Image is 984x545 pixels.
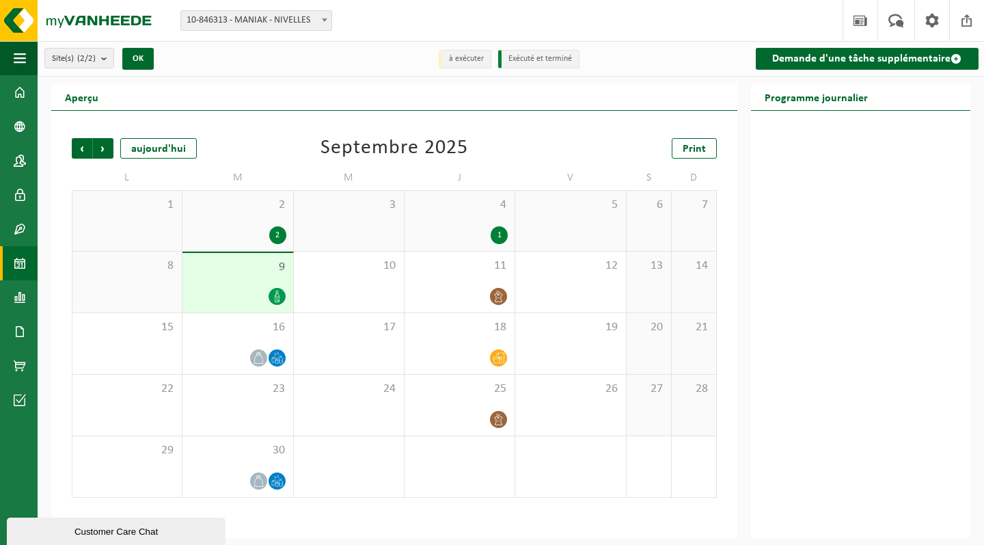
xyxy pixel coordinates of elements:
span: 16 [189,320,286,335]
span: 27 [633,382,664,397]
span: 13 [633,258,664,274]
span: 4 [411,198,508,213]
a: Demande d'une tâche supplémentaire [756,48,979,70]
span: 23 [189,382,286,397]
span: 6 [633,198,664,213]
span: 18 [411,320,508,335]
div: 1 [491,226,508,244]
span: 10 [301,258,397,274]
span: Site(s) [52,49,96,69]
iframe: chat widget [7,515,228,545]
h2: Programme journalier [751,83,881,110]
span: 10-846313 - MANIAK - NIVELLES [181,11,331,30]
span: 1 [79,198,175,213]
span: 10-846313 - MANIAK - NIVELLES [180,10,332,31]
a: Print [672,138,717,159]
span: 14 [679,258,709,274]
span: 30 [189,443,286,458]
button: OK [122,48,154,70]
span: 26 [522,382,618,397]
span: 17 [301,320,397,335]
td: S [627,165,672,190]
button: Site(s)(2/2) [44,48,114,68]
span: 25 [411,382,508,397]
span: 28 [679,382,709,397]
span: Print [683,144,706,155]
li: Exécuté et terminé [498,50,579,68]
count: (2/2) [77,54,96,63]
span: 5 [522,198,618,213]
span: 21 [679,320,709,335]
span: 3 [301,198,397,213]
div: aujourd'hui [120,138,197,159]
span: 2 [189,198,286,213]
td: L [72,165,182,190]
li: à exécuter [439,50,491,68]
td: J [405,165,515,190]
span: 22 [79,382,175,397]
span: 29 [79,443,175,458]
td: D [672,165,717,190]
div: Septembre 2025 [320,138,468,159]
div: 2 [269,226,286,244]
span: 8 [79,258,175,274]
td: M [182,165,293,190]
span: 19 [522,320,618,335]
span: Suivant [93,138,113,159]
td: V [515,165,626,190]
span: 7 [679,198,709,213]
td: M [294,165,405,190]
span: 11 [411,258,508,274]
h2: Aperçu [51,83,112,110]
span: 9 [189,260,286,275]
span: Précédent [72,138,92,159]
span: 24 [301,382,397,397]
span: 20 [633,320,664,335]
span: 15 [79,320,175,335]
span: 12 [522,258,618,274]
